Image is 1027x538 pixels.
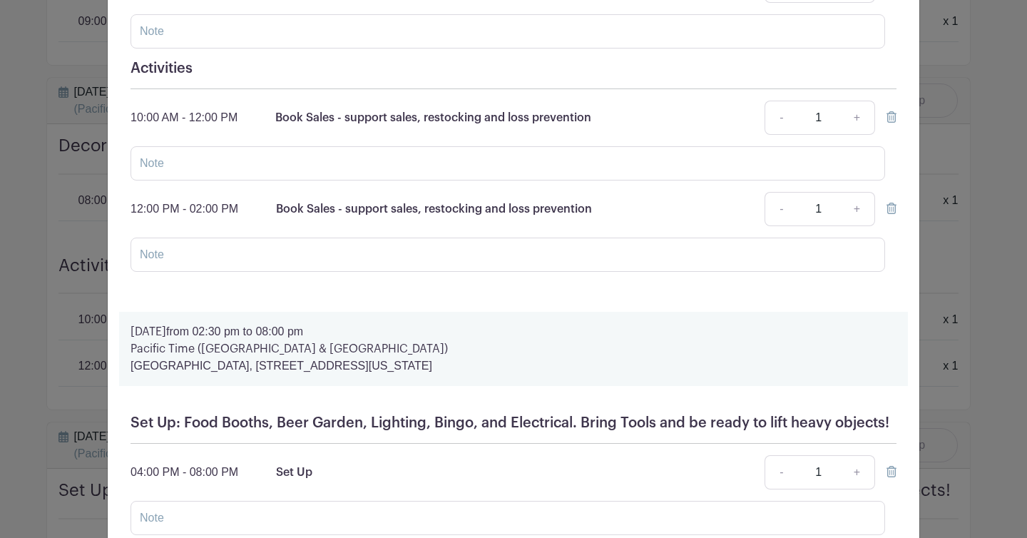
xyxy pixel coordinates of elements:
span: 10:00 AM - 12:00 PM [131,111,237,123]
p: from 02:30 pm to 08:00 pm [131,323,896,340]
a: + [839,101,875,135]
h5: Activities [131,60,896,77]
h5: Set Up: Food Booths, Beer Garden, Lighting, Bingo, and Electrical. Bring Tools and be ready to li... [131,415,896,432]
a: - [765,192,797,226]
input: Note [131,501,885,535]
a: - [765,455,797,489]
span: Book Sales - support sales, restocking and loss prevention [275,112,591,123]
strong: [DATE] [131,326,166,337]
input: Note [131,14,885,49]
input: Note [131,146,885,181]
span: 04:00 PM - 08:00 PM [131,466,238,478]
a: - [765,101,797,135]
span: Set Up [276,467,312,478]
span: Book Sales - support sales, restocking and loss prevention [276,203,592,215]
p: [GEOGRAPHIC_DATA], [STREET_ADDRESS][US_STATE] [131,357,896,375]
strong: Pacific Time ([GEOGRAPHIC_DATA] & [GEOGRAPHIC_DATA]) [131,343,448,355]
input: Note [131,238,885,272]
span: 12:00 PM - 02:00 PM [131,203,238,215]
a: + [839,455,875,489]
a: + [839,192,875,226]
